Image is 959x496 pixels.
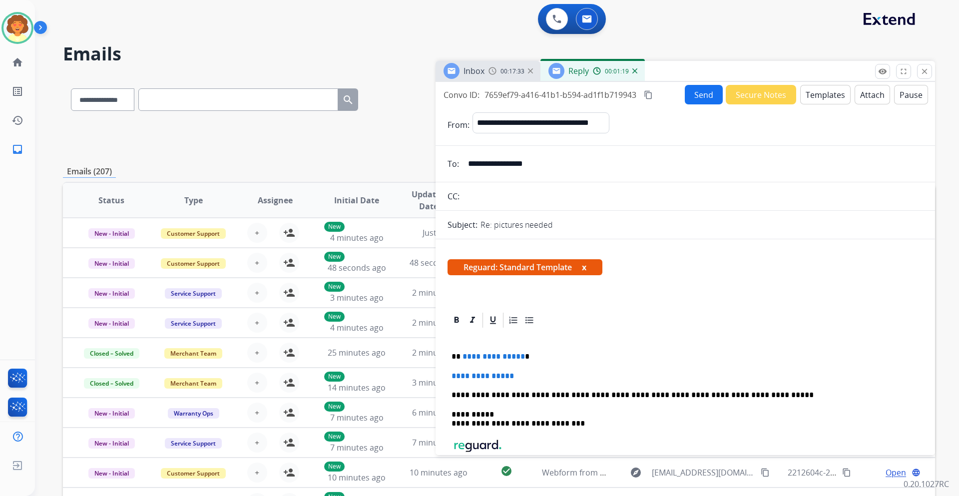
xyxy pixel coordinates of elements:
[164,348,222,359] span: Merchant Team
[255,257,259,269] span: +
[161,468,226,479] span: Customer Support
[568,65,589,76] span: Reply
[255,467,259,479] span: +
[324,372,345,382] p: New
[800,85,851,104] button: Templates
[165,288,222,299] span: Service Support
[98,194,124,206] span: Status
[480,219,553,231] p: Re: pictures needed
[448,259,602,275] span: Reguard: Standard Template
[406,188,452,212] span: Updated Date
[324,282,345,292] p: New
[842,468,851,477] mat-icon: content_copy
[444,89,479,101] p: Convo ID:
[161,258,226,269] span: Customer Support
[84,378,139,389] span: Closed – Solved
[324,312,345,322] p: New
[912,468,921,477] mat-icon: language
[330,412,384,423] span: 7 minutes ago
[334,194,379,206] span: Initial Date
[465,313,480,328] div: Italic
[652,467,755,479] span: [EMAIL_ADDRESS][DOMAIN_NAME]
[255,287,259,299] span: +
[255,317,259,329] span: +
[88,438,135,449] span: New - Initial
[184,194,203,206] span: Type
[878,67,887,76] mat-icon: remove_red_eye
[485,313,500,328] div: Underline
[11,56,23,68] mat-icon: home
[88,408,135,419] span: New - Initial
[283,257,295,269] mat-icon: person_add
[283,227,295,239] mat-icon: person_add
[11,143,23,155] mat-icon: inbox
[247,403,267,423] button: +
[330,292,384,303] span: 3 minutes ago
[412,317,466,328] span: 2 minutes ago
[448,219,478,231] p: Subject:
[247,343,267,363] button: +
[464,65,484,76] span: Inbox
[328,472,386,483] span: 10 minutes ago
[164,378,222,389] span: Merchant Team
[894,85,928,104] button: Pause
[605,67,629,75] span: 00:01:19
[324,252,345,262] p: New
[522,313,537,328] div: Bullet List
[255,377,259,389] span: +
[330,442,384,453] span: 7 minutes ago
[255,407,259,419] span: +
[788,467,942,478] span: 2212604c-21b9-4d19-b747-75e01921345c
[412,287,466,298] span: 2 minutes ago
[165,438,222,449] span: Service Support
[258,194,293,206] span: Assignee
[88,228,135,239] span: New - Initial
[644,90,653,99] mat-icon: content_copy
[11,114,23,126] mat-icon: history
[328,347,386,358] span: 25 minutes ago
[283,467,295,479] mat-icon: person_add
[283,287,295,299] mat-icon: person_add
[283,317,295,329] mat-icon: person_add
[247,313,267,333] button: +
[3,14,31,42] img: avatar
[328,262,386,273] span: 48 seconds ago
[412,407,466,418] span: 6 minutes ago
[412,347,466,358] span: 2 minutes ago
[920,67,929,76] mat-icon: close
[726,85,796,104] button: Secure Notes
[324,462,345,472] p: New
[484,89,636,100] span: 7659ef79-a416-41b1-b594-ad1f1b719943
[582,261,586,273] button: x
[88,468,135,479] span: New - Initial
[761,468,770,477] mat-icon: content_copy
[324,222,345,232] p: New
[247,433,267,453] button: +
[283,407,295,419] mat-icon: person_add
[247,283,267,303] button: +
[63,44,935,64] h2: Emails
[255,437,259,449] span: +
[886,467,906,479] span: Open
[410,467,468,478] span: 10 minutes ago
[88,288,135,299] span: New - Initial
[423,227,455,238] span: Just now
[324,402,345,412] p: New
[855,85,890,104] button: Attach
[247,253,267,273] button: +
[904,478,949,490] p: 0.20.1027RC
[88,318,135,329] span: New - Initial
[283,437,295,449] mat-icon: person_add
[412,377,466,388] span: 3 minutes ago
[247,373,267,393] button: +
[500,465,512,477] mat-icon: check_circle
[11,85,23,97] mat-icon: list_alt
[330,322,384,333] span: 4 minutes ago
[255,227,259,239] span: +
[500,67,524,75] span: 00:17:33
[630,467,642,479] mat-icon: explore
[283,347,295,359] mat-icon: person_add
[899,67,908,76] mat-icon: fullscreen
[88,258,135,269] span: New - Initial
[330,232,384,243] span: 4 minutes ago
